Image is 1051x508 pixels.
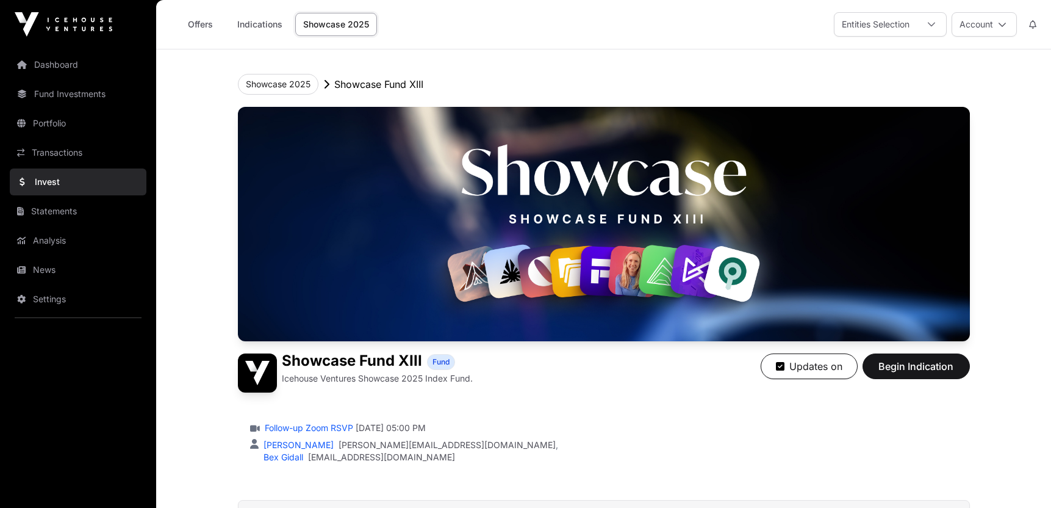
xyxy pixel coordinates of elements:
a: News [10,256,146,283]
a: Settings [10,286,146,313]
p: Icehouse Ventures Showcase 2025 Index Fund. [282,372,473,385]
button: Showcase 2025 [238,74,318,95]
a: Analysis [10,227,146,254]
div: , [261,439,558,451]
a: Follow-up Zoom RSVP [262,422,353,434]
span: Fund [432,357,450,367]
a: Offers [176,13,224,36]
div: Entities Selection [834,13,917,36]
a: Invest [10,169,146,195]
a: Bex Gidall [261,452,303,462]
img: Icehouse Ventures Logo [15,12,112,37]
span: [DATE] 05:00 PM [356,422,426,434]
span: Begin Indication [878,359,955,374]
img: Showcase Fund XIII [238,107,970,341]
p: Showcase Fund XIII [334,77,423,92]
a: [PERSON_NAME][EMAIL_ADDRESS][DOMAIN_NAME] [339,439,556,451]
a: Portfolio [10,110,146,137]
a: Transactions [10,139,146,166]
button: Begin Indication [863,354,970,379]
a: Indications [229,13,290,36]
a: Showcase 2025 [295,13,377,36]
a: [EMAIL_ADDRESS][DOMAIN_NAME] [308,451,455,463]
button: Account [952,12,1017,37]
h1: Showcase Fund XIII [282,354,422,370]
img: Showcase Fund XIII [238,354,277,393]
button: Updates on [761,354,858,379]
a: Fund Investments [10,81,146,107]
a: Statements [10,198,146,225]
a: [PERSON_NAME] [261,440,334,450]
a: Dashboard [10,51,146,78]
a: Begin Indication [863,366,970,378]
